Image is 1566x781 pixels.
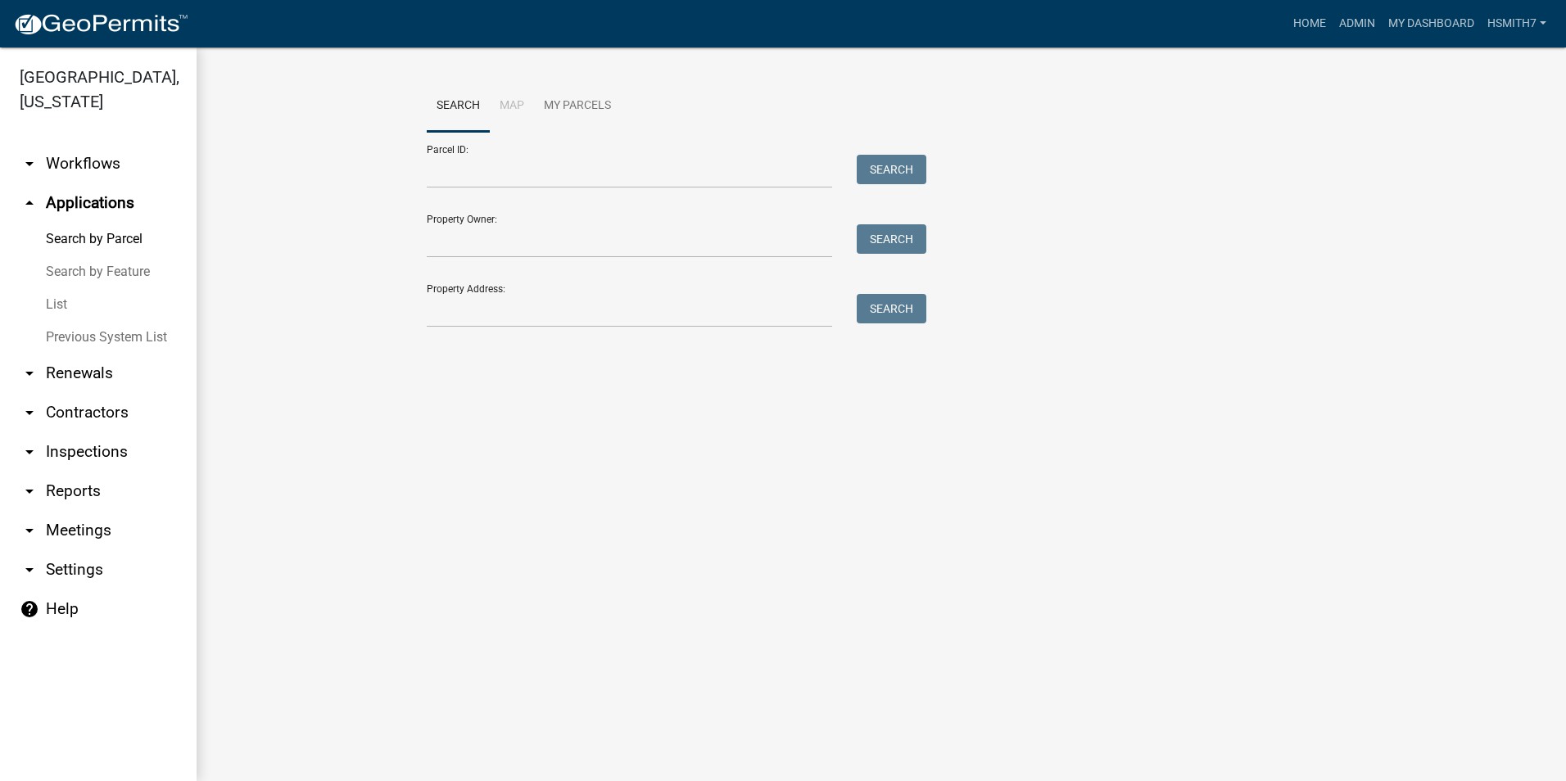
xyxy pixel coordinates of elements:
[20,154,39,174] i: arrow_drop_down
[534,80,621,133] a: My Parcels
[20,193,39,213] i: arrow_drop_up
[20,481,39,501] i: arrow_drop_down
[20,403,39,422] i: arrow_drop_down
[20,521,39,540] i: arrow_drop_down
[20,560,39,580] i: arrow_drop_down
[1333,8,1382,39] a: Admin
[1287,8,1333,39] a: Home
[857,224,926,254] button: Search
[20,442,39,462] i: arrow_drop_down
[20,599,39,619] i: help
[857,155,926,184] button: Search
[1382,8,1481,39] a: My Dashboard
[20,363,39,383] i: arrow_drop_down
[1481,8,1553,39] a: hsmith7
[857,294,926,323] button: Search
[427,80,490,133] a: Search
